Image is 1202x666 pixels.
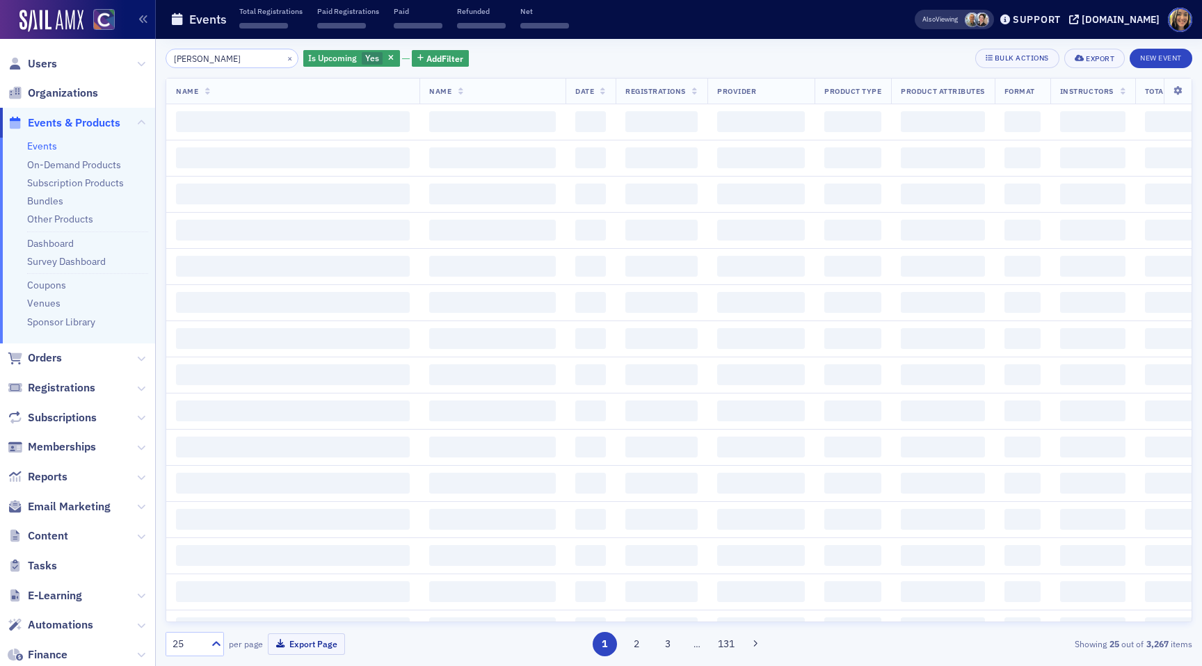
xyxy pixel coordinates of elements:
[901,220,984,241] span: ‌
[1004,220,1041,241] span: ‌
[19,10,83,32] img: SailAMX
[229,637,263,650] label: per page
[520,23,569,29] span: ‌
[901,147,984,168] span: ‌
[717,328,805,349] span: ‌
[575,86,594,96] span: Date
[901,581,984,602] span: ‌
[1130,49,1192,68] button: New Event
[8,115,120,131] a: Events & Products
[308,52,357,63] span: Is Upcoming
[28,86,98,101] span: Organizations
[824,328,881,349] span: ‌
[625,111,698,132] span: ‌
[176,147,410,168] span: ‌
[824,147,881,168] span: ‌
[429,220,556,241] span: ‌
[1060,400,1125,421] span: ‌
[8,469,67,485] a: Reports
[717,400,805,421] span: ‌
[860,637,1192,650] div: Showing out of items
[8,56,57,72] a: Users
[901,509,984,530] span: ‌
[1144,637,1171,650] strong: 3,267
[625,617,698,638] span: ‌
[1004,184,1041,204] span: ‌
[8,380,95,396] a: Registrations
[824,256,881,277] span: ‌
[717,184,805,204] span: ‌
[1004,473,1041,494] span: ‌
[394,23,442,29] span: ‌
[824,220,881,241] span: ‌
[28,439,96,455] span: Memberships
[429,184,556,204] span: ‌
[901,617,984,638] span: ‌
[8,86,98,101] a: Organizations
[365,52,379,63] span: Yes
[8,617,93,633] a: Automations
[824,545,881,566] span: ‌
[575,147,606,168] span: ‌
[901,111,984,132] span: ‌
[824,184,881,204] span: ‌
[1004,292,1041,313] span: ‌
[1004,256,1041,277] span: ‌
[429,437,556,457] span: ‌
[28,499,111,514] span: Email Marketing
[176,292,410,313] span: ‌
[176,328,410,349] span: ‌
[824,581,881,602] span: ‌
[1060,364,1125,385] span: ‌
[1064,49,1125,68] button: Export
[717,581,805,602] span: ‌
[625,509,698,530] span: ‌
[412,50,469,67] button: AddFilter
[575,256,606,277] span: ‌
[625,437,698,457] span: ‌
[901,545,984,566] span: ‌
[625,184,698,204] span: ‌
[176,473,410,494] span: ‌
[824,111,881,132] span: ‌
[575,545,606,566] span: ‌
[1060,147,1125,168] span: ‌
[901,328,984,349] span: ‌
[717,617,805,638] span: ‌
[922,15,958,24] span: Viewing
[1004,111,1041,132] span: ‌
[975,13,989,27] span: Pamela Galey-Coleman
[1060,86,1114,96] span: Instructors
[1004,509,1041,530] span: ‌
[28,380,95,396] span: Registrations
[27,195,63,207] a: Bundles
[824,292,881,313] span: ‌
[28,528,68,544] span: Content
[27,279,66,291] a: Coupons
[1060,220,1125,241] span: ‌
[1004,581,1041,602] span: ‌
[429,400,556,421] span: ‌
[575,509,606,530] span: ‌
[8,647,67,663] a: Finance
[429,509,556,530] span: ‌
[429,364,556,385] span: ‌
[625,256,698,277] span: ‌
[176,184,410,204] span: ‌
[28,410,97,425] span: Subscriptions
[8,410,97,425] a: Subscriptions
[575,400,606,421] span: ‌
[717,292,805,313] span: ‌
[824,400,881,421] span: ‌
[575,328,606,349] span: ‌
[901,437,984,457] span: ‌
[717,509,805,530] span: ‌
[824,473,881,494] span: ‌
[27,237,74,250] a: Dashboard
[625,473,698,494] span: ‌
[317,6,379,16] p: Paid Registrations
[176,581,410,602] span: ‌
[714,632,739,656] button: 131
[176,617,410,638] span: ‌
[575,184,606,204] span: ‌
